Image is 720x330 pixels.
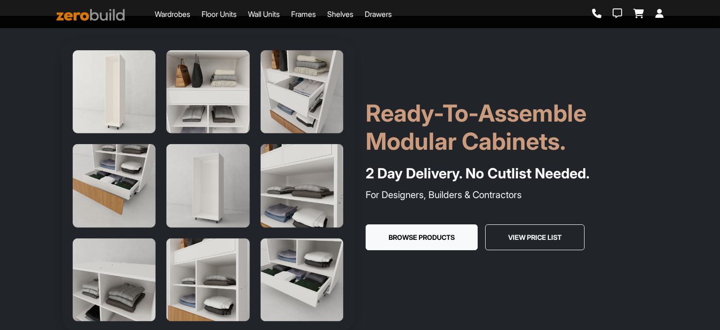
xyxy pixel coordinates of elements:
a: Login [655,9,664,19]
a: Wardrobes [155,8,190,20]
h1: Ready-To-Assemble Modular Cabinets. [366,99,658,155]
button: Browse Products [366,224,478,251]
a: Wall Units [248,8,280,20]
a: Drawers [365,8,392,20]
img: ZeroBuild logo [56,9,125,21]
a: Floor Units [202,8,237,20]
button: View Price List [485,224,585,251]
a: Shelves [327,8,353,20]
h4: 2 Day Delivery. No Cutlist Needed. [366,163,658,184]
a: Frames [291,8,316,20]
p: For Designers, Builders & Contractors [366,188,658,202]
